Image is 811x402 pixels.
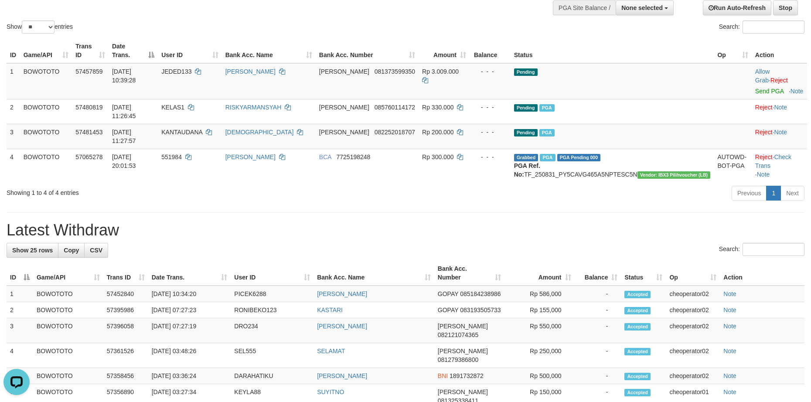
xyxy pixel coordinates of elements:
[666,261,720,286] th: Op: activate to sort column ascending
[714,149,751,182] td: AUTOWD-BOT-PGA
[770,77,788,84] a: Reject
[438,331,478,338] span: Copy 082121074365 to clipboard
[225,68,276,75] a: [PERSON_NAME]
[225,153,276,160] a: [PERSON_NAME]
[148,261,231,286] th: Date Trans.: activate to sort column ascending
[791,88,804,95] a: Note
[575,286,621,302] td: -
[540,154,555,161] span: Marked by cheoperator01
[553,0,616,15] div: PGA Site Balance /
[666,343,720,368] td: cheoperator02
[723,372,736,379] a: Note
[755,153,791,169] a: Check Trans
[316,38,419,63] th: Bank Acc. Number: activate to sort column ascending
[231,302,313,318] td: RONIBEKO123
[514,104,538,112] span: Pending
[743,20,804,34] input: Search:
[752,149,807,182] td: · ·
[22,20,55,34] select: Showentries
[450,372,484,379] span: Copy 1891732872 to clipboard
[755,104,773,111] a: Reject
[33,318,103,343] td: BOWOTOTO
[624,291,651,298] span: Accepted
[161,153,182,160] span: 551984
[714,38,751,63] th: Op: activate to sort column ascending
[511,149,714,182] td: TF_250831_PY5CAVG465A5NPTESC5N
[723,290,736,297] a: Note
[438,323,488,330] span: [PERSON_NAME]
[473,67,507,76] div: - - -
[504,368,575,384] td: Rp 500,000
[7,185,331,197] div: Showing 1 to 4 of 4 entries
[438,347,488,354] span: [PERSON_NAME]
[103,318,148,343] td: 57396058
[7,63,20,99] td: 1
[616,0,674,15] button: None selected
[666,286,720,302] td: cheoperator02
[225,104,282,111] a: RISKYARMANSYAH
[20,63,72,99] td: BOWOTOTO
[752,63,807,99] td: ·
[64,247,79,254] span: Copy
[222,38,316,63] th: Bank Acc. Name: activate to sort column ascending
[148,302,231,318] td: [DATE] 07:27:23
[514,162,540,178] b: PGA Ref. No:
[337,153,371,160] span: Copy 7725198248 to clipboard
[112,153,136,169] span: [DATE] 20:01:53
[723,347,736,354] a: Note
[7,38,20,63] th: ID
[780,186,804,201] a: Next
[438,307,458,313] span: GOPAY
[504,261,575,286] th: Amount: activate to sort column ascending
[7,149,20,182] td: 4
[757,171,770,178] a: Note
[225,129,294,136] a: [DEMOGRAPHIC_DATA]
[621,4,663,11] span: None selected
[473,153,507,161] div: - - -
[511,38,714,63] th: Status
[575,261,621,286] th: Balance: activate to sort column ascending
[438,388,488,395] span: [PERSON_NAME]
[75,68,102,75] span: 57457859
[774,104,787,111] a: Note
[422,68,459,75] span: Rp 3.009.000
[109,38,158,63] th: Date Trans.: activate to sort column descending
[319,104,369,111] span: [PERSON_NAME]
[666,368,720,384] td: cheoperator02
[313,261,434,286] th: Bank Acc. Name: activate to sort column ascending
[7,221,804,239] h1: Latest Withdraw
[72,38,109,63] th: Trans ID: activate to sort column ascending
[575,368,621,384] td: -
[148,318,231,343] td: [DATE] 07:27:19
[7,124,20,149] td: 3
[514,129,538,136] span: Pending
[7,243,58,258] a: Show 25 rows
[774,129,787,136] a: Note
[514,154,538,161] span: Grabbed
[317,388,344,395] a: SUYITNO
[743,243,804,256] input: Search:
[460,307,501,313] span: Copy 083193505733 to clipboard
[624,307,651,314] span: Accepted
[460,290,501,297] span: Copy 085184238986 to clipboard
[231,368,313,384] td: DARAHATIKU
[434,261,504,286] th: Bank Acc. Number: activate to sort column ascending
[575,302,621,318] td: -
[84,243,108,258] a: CSV
[33,343,103,368] td: BOWOTOTO
[375,68,415,75] span: Copy 081373599350 to clipboard
[539,104,555,112] span: Marked by cheoperator01
[438,356,478,363] span: Copy 081279386800 to clipboard
[319,153,331,160] span: BCA
[438,290,458,297] span: GOPAY
[637,171,711,179] span: Vendor URL: https://dashboard.q2checkout.com/secure
[12,247,53,254] span: Show 25 rows
[33,302,103,318] td: BOWOTOTO
[7,343,33,368] td: 4
[666,318,720,343] td: cheoperator02
[161,104,184,111] span: KELAS1
[624,389,651,396] span: Accepted
[33,368,103,384] td: BOWOTOTO
[3,3,30,30] button: Open LiveChat chat widget
[422,129,453,136] span: Rp 200.000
